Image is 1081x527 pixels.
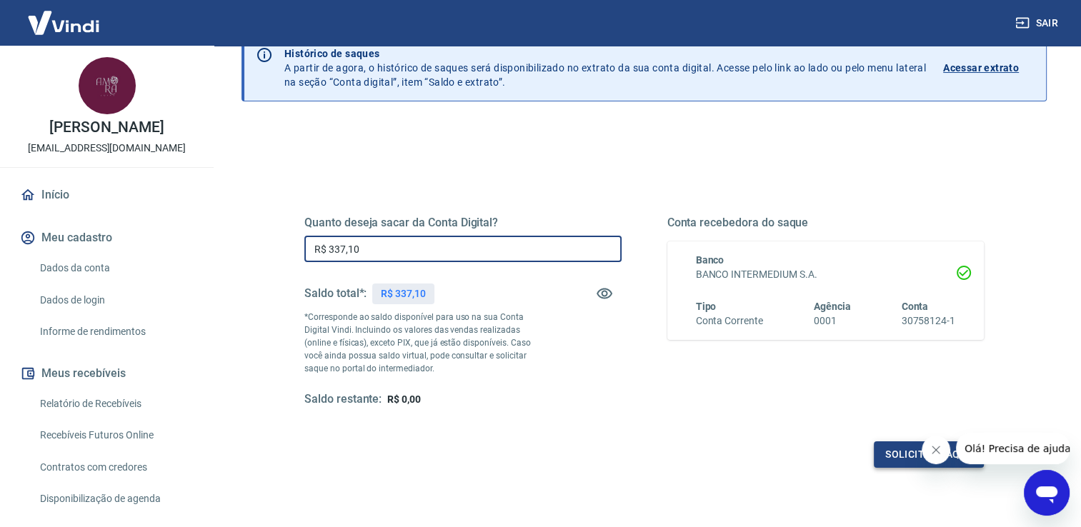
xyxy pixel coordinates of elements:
button: Meus recebíveis [17,358,196,389]
span: Agência [814,301,851,312]
a: Início [17,179,196,211]
a: Disponibilização de agenda [34,484,196,513]
a: Informe de rendimentos [34,317,196,346]
a: Dados da conta [34,254,196,283]
h6: 0001 [814,313,851,328]
p: R$ 337,10 [381,286,426,301]
h6: 30758124-1 [901,313,955,328]
h5: Conta recebedora do saque [667,216,985,230]
a: Dados de login [34,286,196,315]
p: [EMAIL_ADDRESS][DOMAIN_NAME] [28,141,186,156]
h5: Saldo total*: [304,286,367,301]
p: A partir de agora, o histórico de saques será disponibilizado no extrato da sua conta digital. Ac... [284,46,926,89]
h5: Saldo restante: [304,392,382,407]
h6: BANCO INTERMEDIUM S.A. [696,267,956,282]
button: Sair [1012,10,1064,36]
button: Meu cadastro [17,222,196,254]
h5: Quanto deseja sacar da Conta Digital? [304,216,622,230]
button: Solicitar saque [874,441,984,468]
span: R$ 0,00 [387,393,421,405]
span: Tipo [696,301,717,312]
p: [PERSON_NAME] [49,120,164,135]
a: Contratos com credores [34,453,196,482]
p: *Corresponde ao saldo disponível para uso na sua Conta Digital Vindi. Incluindo os valores das ve... [304,311,542,375]
span: Conta [901,301,928,312]
p: Histórico de saques [284,46,926,61]
iframe: Botão para abrir a janela de mensagens [1024,470,1070,516]
span: Olá! Precisa de ajuda? [9,10,120,21]
img: 63b345ac-3736-441d-a5e1-979e3665bde5.jpeg [79,57,136,114]
h6: Conta Corrente [696,313,763,328]
span: Banco [696,254,724,266]
a: Relatório de Recebíveis [34,389,196,418]
p: Acessar extrato [943,61,1019,75]
img: Vindi [17,1,110,44]
iframe: Mensagem da empresa [956,433,1070,464]
a: Acessar extrato [943,46,1035,89]
iframe: Fechar mensagem [922,436,950,464]
a: Recebíveis Futuros Online [34,421,196,450]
